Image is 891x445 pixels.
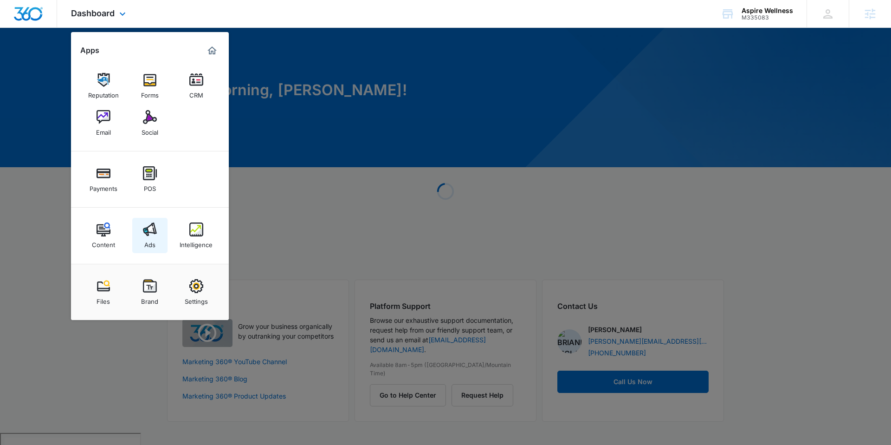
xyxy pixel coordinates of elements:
[189,87,203,99] div: CRM
[90,180,117,192] div: Payments
[97,293,110,305] div: Files
[86,275,121,310] a: Files
[132,68,168,104] a: Forms
[86,105,121,141] a: Email
[141,293,158,305] div: Brand
[132,105,168,141] a: Social
[92,236,115,249] div: Content
[86,218,121,253] a: Content
[88,87,119,99] div: Reputation
[144,180,156,192] div: POS
[144,236,155,249] div: Ads
[24,24,102,32] div: Domain: [DOMAIN_NAME]
[179,68,214,104] a: CRM
[86,68,121,104] a: Reputation
[179,275,214,310] a: Settings
[92,54,100,61] img: tab_keywords_by_traffic_grey.svg
[142,124,158,136] div: Social
[80,46,99,55] h2: Apps
[742,14,793,21] div: account id
[742,7,793,14] div: account name
[26,15,45,22] div: v 4.0.25
[132,218,168,253] a: Ads
[132,162,168,197] a: POS
[179,218,214,253] a: Intelligence
[185,293,208,305] div: Settings
[15,24,22,32] img: website_grey.svg
[96,124,111,136] div: Email
[35,55,83,61] div: Domain Overview
[25,54,32,61] img: tab_domain_overview_orange.svg
[132,275,168,310] a: Brand
[15,15,22,22] img: logo_orange.svg
[71,8,115,18] span: Dashboard
[205,43,220,58] a: Marketing 360® Dashboard
[103,55,156,61] div: Keywords by Traffic
[180,236,213,249] div: Intelligence
[86,162,121,197] a: Payments
[141,87,159,99] div: Forms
